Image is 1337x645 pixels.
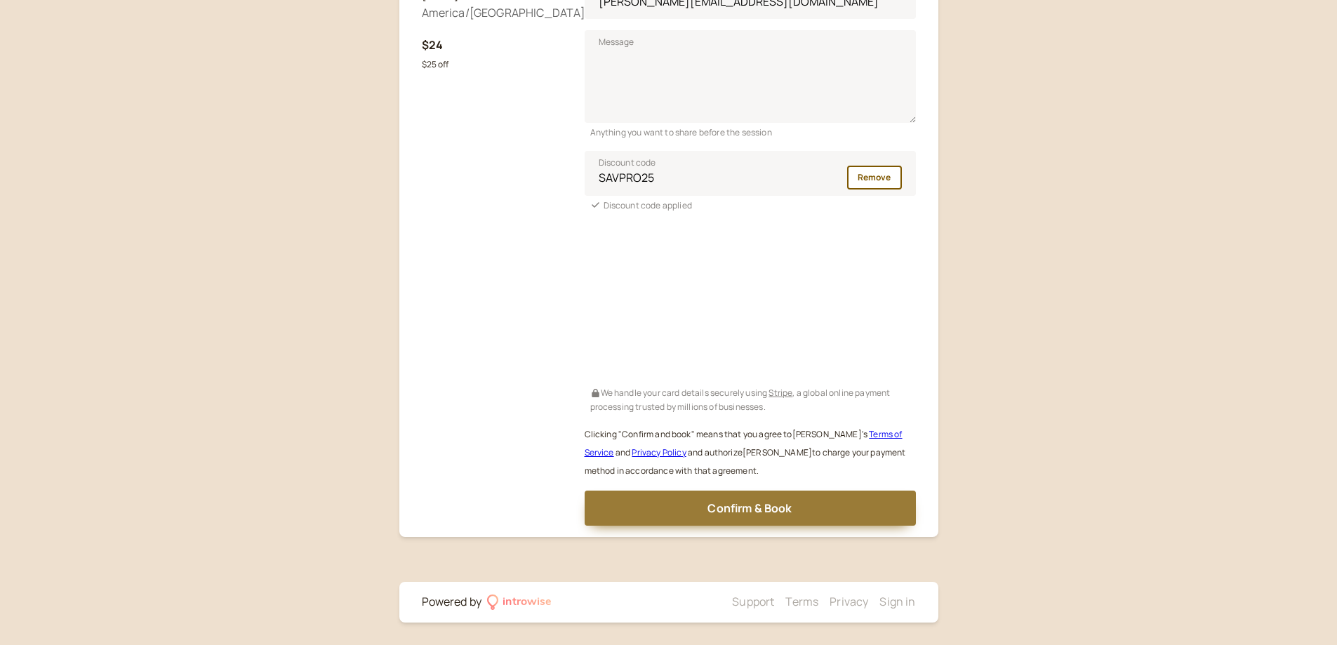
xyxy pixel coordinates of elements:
span: Discount code [599,156,656,170]
a: Terms [785,594,818,609]
span: Remove [858,171,891,183]
button: Remove [847,166,902,189]
textarea: Message [585,30,916,123]
input: Discount code [585,151,916,196]
b: $24 [422,37,443,53]
a: Privacy [830,594,868,609]
span: Confirm & Book [707,500,792,516]
div: Powered by [422,593,482,611]
span: Message [599,35,634,49]
button: Confirm & Book [585,491,916,526]
a: Stripe [769,387,792,399]
a: Privacy Policy [632,446,686,458]
div: We handle your card details securely using , a global online payment processing trusted by millio... [585,383,916,413]
div: Anything you want to share before the session [585,123,916,139]
div: introwise [503,593,552,611]
small: Clicking "Confirm and book" means that you agree to [PERSON_NAME] ' s and and authorize [PERSON_N... [585,428,906,477]
iframe: Secure payment input frame [582,220,919,383]
span: Discount code applied [604,199,692,211]
a: Support [732,594,774,609]
a: introwise [487,593,552,611]
small: $25 off [422,58,449,70]
a: Terms of Service [585,428,903,458]
a: Sign in [879,594,915,609]
div: America/[GEOGRAPHIC_DATA] [422,4,562,22]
